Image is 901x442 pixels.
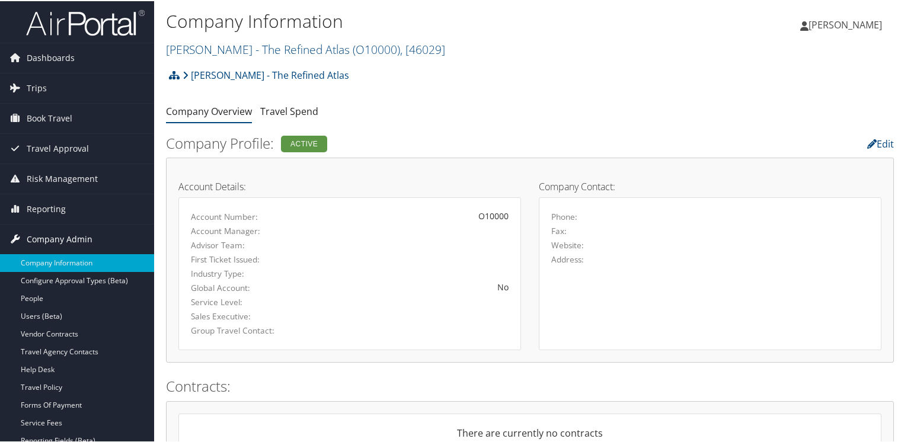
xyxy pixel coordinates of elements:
[191,224,285,236] label: Account Manager:
[26,8,145,36] img: airportal-logo.png
[166,104,252,117] a: Company Overview
[191,210,285,222] label: Account Number:
[539,181,881,190] h4: Company Contact:
[800,6,894,41] a: [PERSON_NAME]
[867,136,894,149] a: Edit
[191,267,285,278] label: Industry Type:
[27,72,47,102] span: Trips
[809,17,882,30] span: [PERSON_NAME]
[166,375,894,395] h2: Contracts:
[191,309,285,321] label: Sales Executive:
[260,104,318,117] a: Travel Spend
[191,324,285,335] label: Group Travel Contact:
[27,42,75,72] span: Dashboards
[166,8,651,33] h1: Company Information
[303,209,509,221] div: O10000
[191,295,285,307] label: Service Level:
[27,163,98,193] span: Risk Management
[166,132,646,152] h2: Company Profile:
[353,40,400,56] span: ( O10000 )
[178,181,521,190] h4: Account Details:
[551,224,567,236] label: Fax:
[27,193,66,223] span: Reporting
[27,223,92,253] span: Company Admin
[191,252,285,264] label: First Ticket Issued:
[166,40,445,56] a: [PERSON_NAME] - The Refined Atlas
[551,252,584,264] label: Address:
[191,281,285,293] label: Global Account:
[27,103,72,132] span: Book Travel
[191,238,285,250] label: Advisor Team:
[281,134,327,151] div: Active
[551,238,584,250] label: Website:
[303,280,509,292] div: No
[400,40,445,56] span: , [ 46029 ]
[551,210,577,222] label: Phone:
[183,62,349,86] a: [PERSON_NAME] - The Refined Atlas
[27,133,89,162] span: Travel Approval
